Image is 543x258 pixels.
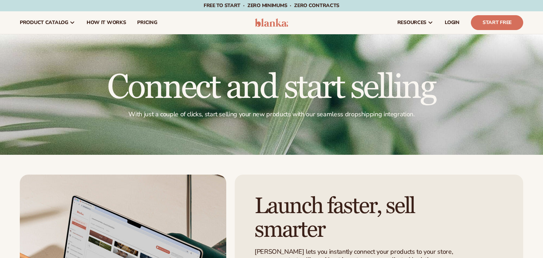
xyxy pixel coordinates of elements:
[255,18,288,27] img: logo
[255,194,469,242] h2: Launch faster, sell smarter
[81,11,132,34] a: How It Works
[20,20,68,25] span: product catalog
[87,20,126,25] span: How It Works
[137,20,157,25] span: pricing
[439,11,465,34] a: LOGIN
[471,15,523,30] a: Start Free
[107,110,436,118] p: With just a couple of clicks, start selling your new products with our seamless dropshipping inte...
[204,2,339,9] span: Free to start · ZERO minimums · ZERO contracts
[107,71,436,105] h1: Connect and start selling
[14,11,81,34] a: product catalog
[445,20,460,25] span: LOGIN
[132,11,163,34] a: pricing
[397,20,426,25] span: resources
[392,11,439,34] a: resources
